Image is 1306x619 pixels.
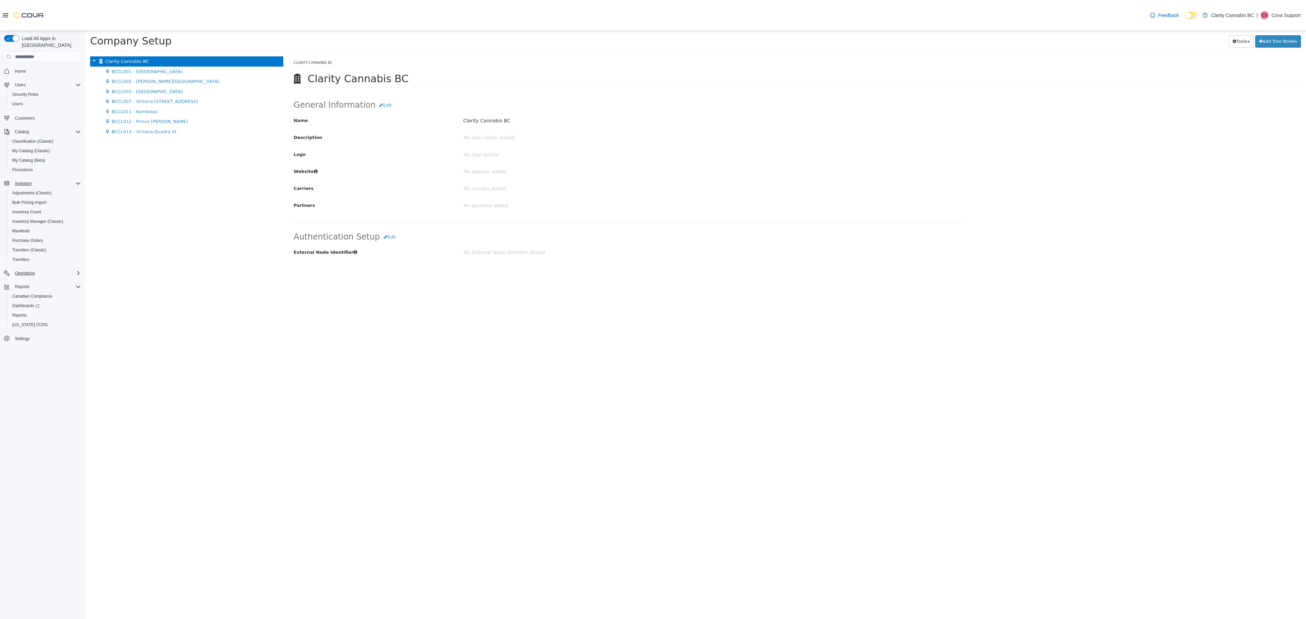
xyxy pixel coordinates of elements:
[10,189,81,197] span: Adjustments (Classic)
[1,113,84,123] button: Customers
[1211,11,1254,19] p: Clarity Cannabis BC
[12,228,30,234] span: Manifests
[378,152,820,164] p: No carriers added
[12,209,41,215] span: Inventory Count
[12,219,63,224] span: Inventory Manager (Classic)
[7,255,84,264] button: Transfers
[10,292,81,300] span: Canadian Compliance
[12,179,81,188] span: Inventory
[378,216,820,228] p: No External Node Identifier Added
[208,87,223,92] span: Name
[10,189,54,197] a: Adjustments (Classic)
[12,269,81,277] span: Operations
[10,198,49,207] a: Bulk Pricing Import
[10,217,81,226] span: Inventory Manager (Classic)
[7,301,84,311] a: Dashboards
[10,156,48,164] a: My Catalog (Beta)
[10,321,81,329] span: Washington CCRS
[1260,11,1269,19] div: Cova Support
[290,68,310,81] button: Edit
[12,334,81,343] span: Settings
[10,100,81,108] span: Users
[378,84,820,96] p: Clarity Cannabis BC
[7,320,84,330] button: [US_STATE] CCRS
[12,238,43,243] span: Purchase Orders
[10,302,81,310] span: Dashboards
[10,156,81,164] span: My Catalog (Beta)
[12,190,52,196] span: Adjustments (Classic)
[10,321,50,329] a: [US_STATE] CCRS
[12,128,81,136] span: Catalog
[10,292,55,300] a: Canadian Compliance
[12,179,34,188] button: Inventory
[15,270,35,276] span: Operations
[1,80,84,90] button: Users
[10,255,32,264] a: Transfers
[12,247,46,253] span: Transfers (Classic)
[12,283,32,291] button: Reports
[12,139,53,144] span: Classification (Classic)
[1,127,84,137] button: Catalog
[12,303,39,308] span: Dashboards
[1,282,84,291] button: Reports
[4,64,81,361] nav: Complex example
[12,92,38,97] span: Security Roles
[12,113,81,122] span: Customers
[7,156,84,165] button: My Catalog (Beta)
[208,200,876,212] h2: Authentication Setup
[208,121,220,126] span: Logo
[7,137,84,146] button: Classification (Classic)
[10,137,81,145] span: Classification (Classic)
[208,68,876,81] h2: General Information
[12,322,48,328] span: [US_STATE] CCRS
[15,82,26,88] span: Users
[12,313,27,318] span: Reports
[1185,12,1199,19] input: Dark Mode
[10,100,26,108] a: Users
[10,236,81,245] span: Purchase Orders
[7,245,84,255] button: Transfers (Classic)
[12,81,28,89] button: Users
[7,90,84,99] button: Security Roles
[378,169,820,181] p: No partners added
[1,66,84,76] button: Home
[10,227,81,235] span: Manifests
[7,198,84,207] button: Bulk Pricing Import
[7,146,84,156] button: My Catalog (Classic)
[5,4,87,16] span: Company Setup
[222,42,323,54] span: Clarity Cannabis BC
[12,148,50,154] span: My Catalog (Classic)
[12,200,47,205] span: Bulk Pricing Import
[10,208,81,216] span: Inventory Count
[10,137,56,145] a: Classification (Classic)
[12,257,29,262] span: Transfers
[27,38,98,43] span: BCCL001 - [GEOGRAPHIC_DATA]
[1144,4,1169,17] button: Tools
[10,147,53,155] a: My Catalog (Classic)
[15,116,35,121] span: Customers
[10,246,49,254] a: Transfers (Classic)
[27,78,72,83] span: BCCL011 - Kamloops
[1257,11,1258,19] p: |
[10,166,36,174] a: Promotions
[12,167,33,173] span: Promotions
[12,283,81,291] span: Reports
[1,179,84,188] button: Inventory
[10,302,42,310] a: Dashboards
[208,29,248,34] span: Clarity Cannabis BC
[15,284,29,289] span: Reports
[12,128,32,136] button: Catalog
[10,246,81,254] span: Transfers (Classic)
[12,67,29,75] a: Home
[27,98,91,103] span: BCCL013 - Victoria Quadra St
[208,138,232,143] span: Website
[1170,4,1216,17] button: Add Tree Node
[7,207,84,217] button: Inventory Count
[12,269,38,277] button: Operations
[7,188,84,198] button: Adjustments (Classic)
[10,311,81,319] span: Reports
[10,90,81,99] span: Security Roles
[208,219,268,224] span: External Node Identifier
[10,311,29,319] a: Reports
